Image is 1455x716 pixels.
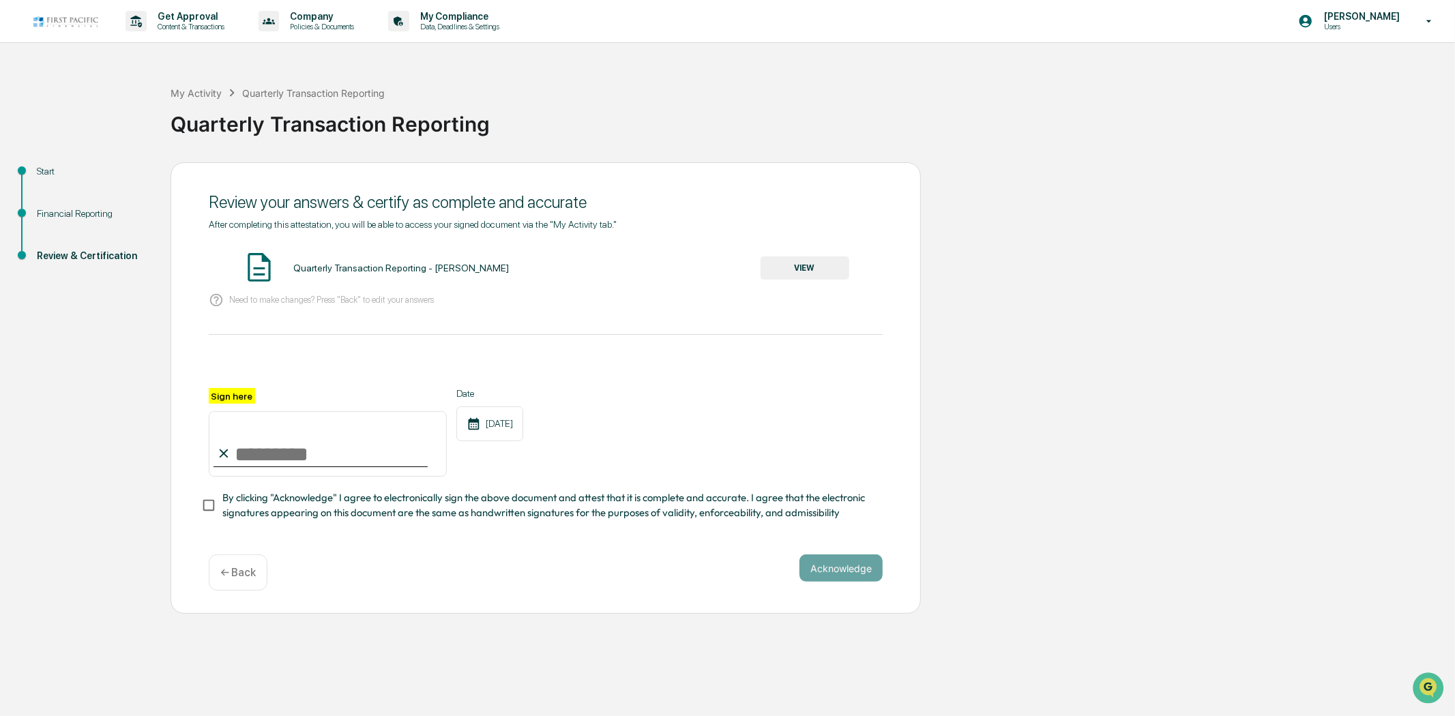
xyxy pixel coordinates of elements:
[37,207,149,221] div: Financial Reporting
[409,22,506,31] p: Data, Deadlines & Settings
[409,11,506,22] p: My Compliance
[37,164,149,179] div: Start
[14,173,25,184] div: 🖐️
[209,192,883,212] div: Review your answers & certify as complete and accurate
[1313,11,1407,22] p: [PERSON_NAME]
[799,554,883,582] button: Acknowledge
[232,108,248,125] button: Start new chat
[99,173,110,184] div: 🗄️
[222,490,872,521] span: By clicking "Acknowledge" I agree to electronically sign the above document and attest that it is...
[27,172,88,185] span: Preclearance
[220,566,256,579] p: ← Back
[96,230,165,241] a: Powered byPylon
[1313,22,1407,31] p: Users
[14,29,248,50] p: How can we help?
[242,87,385,99] div: Quarterly Transaction Reporting
[46,118,173,129] div: We're available if you need us!
[293,263,509,273] div: Quarterly Transaction Reporting - [PERSON_NAME]
[14,199,25,210] div: 🔎
[136,231,165,241] span: Pylon
[113,172,169,185] span: Attestations
[8,192,91,217] a: 🔎Data Lookup
[171,101,1448,136] div: Quarterly Transaction Reporting
[8,166,93,191] a: 🖐️Preclearance
[27,198,86,211] span: Data Lookup
[93,166,175,191] a: 🗄️Attestations
[279,22,361,31] p: Policies & Documents
[279,11,361,22] p: Company
[33,15,98,28] img: logo
[209,219,617,230] span: After completing this attestation, you will be able to access your signed document via the "My Ac...
[209,388,255,404] label: Sign here
[171,87,222,99] div: My Activity
[1411,671,1448,708] iframe: Open customer support
[761,256,849,280] button: VIEW
[14,104,38,129] img: 1746055101610-c473b297-6a78-478c-a979-82029cc54cd1
[37,249,149,263] div: Review & Certification
[147,22,231,31] p: Content & Transactions
[456,388,523,399] label: Date
[147,11,231,22] p: Get Approval
[46,104,224,118] div: Start new chat
[229,295,434,305] p: Need to make changes? Press "Back" to edit your answers
[456,406,523,441] div: [DATE]
[242,250,276,284] img: Document Icon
